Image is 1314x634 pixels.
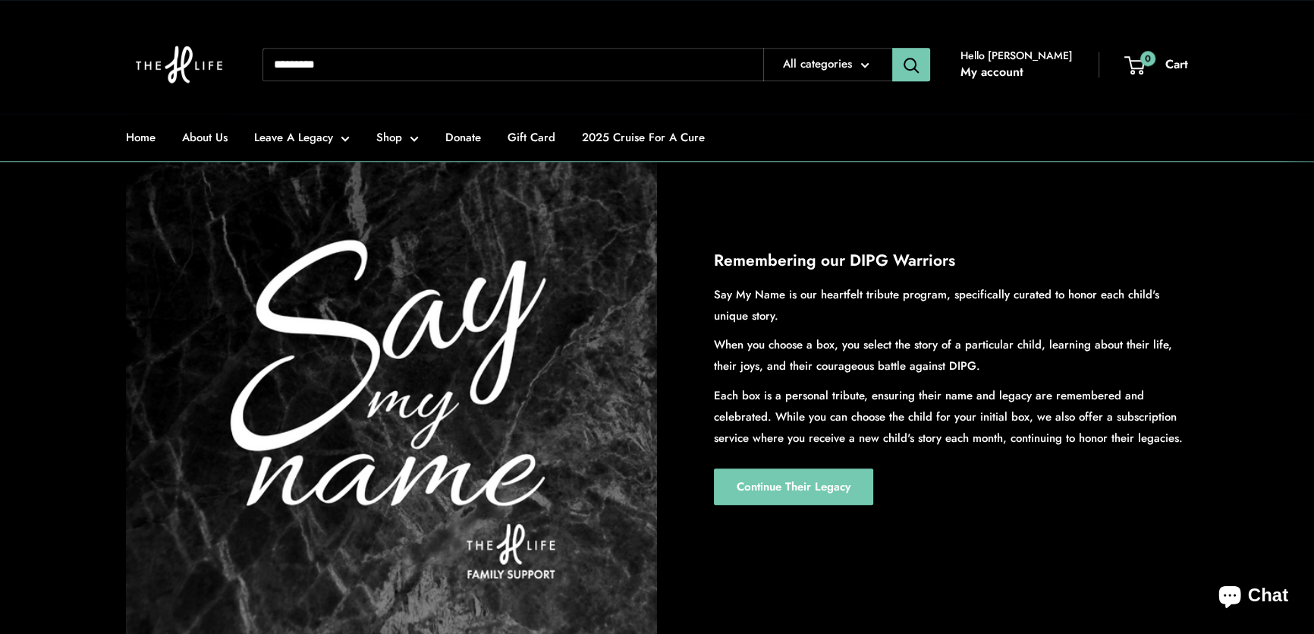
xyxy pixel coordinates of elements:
input: Search... [262,48,763,81]
span: Hello [PERSON_NAME] [960,46,1073,65]
a: Leave A Legacy [254,127,350,148]
img: The H Life [126,15,232,114]
span: 0 [1140,50,1155,65]
a: About Us [182,127,228,148]
p: When you choose a box, you select the story of a particular child, learning about their life, the... [714,334,1188,377]
a: Shop [376,127,419,148]
button: Search [892,48,930,81]
p: Say My Name is our heartfelt tribute program, specifically curated to honor each child's unique s... [714,284,1188,326]
h2: Remembering our DIPG Warriors [714,249,1188,273]
inbox-online-store-chat: Shopify online store chat [1205,572,1302,622]
span: Cart [1165,55,1188,73]
a: 2025 Cruise For A Cure [582,127,705,148]
p: Each box is a personal tribute, ensuring their name and legacy are remembered and celebrated. Whi... [714,385,1188,449]
a: Continue Their Legacy [714,468,873,505]
a: Home [126,127,156,148]
a: Gift Card [508,127,555,148]
a: My account [960,61,1023,84]
a: Donate [445,127,481,148]
a: 0 Cart [1126,53,1188,76]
